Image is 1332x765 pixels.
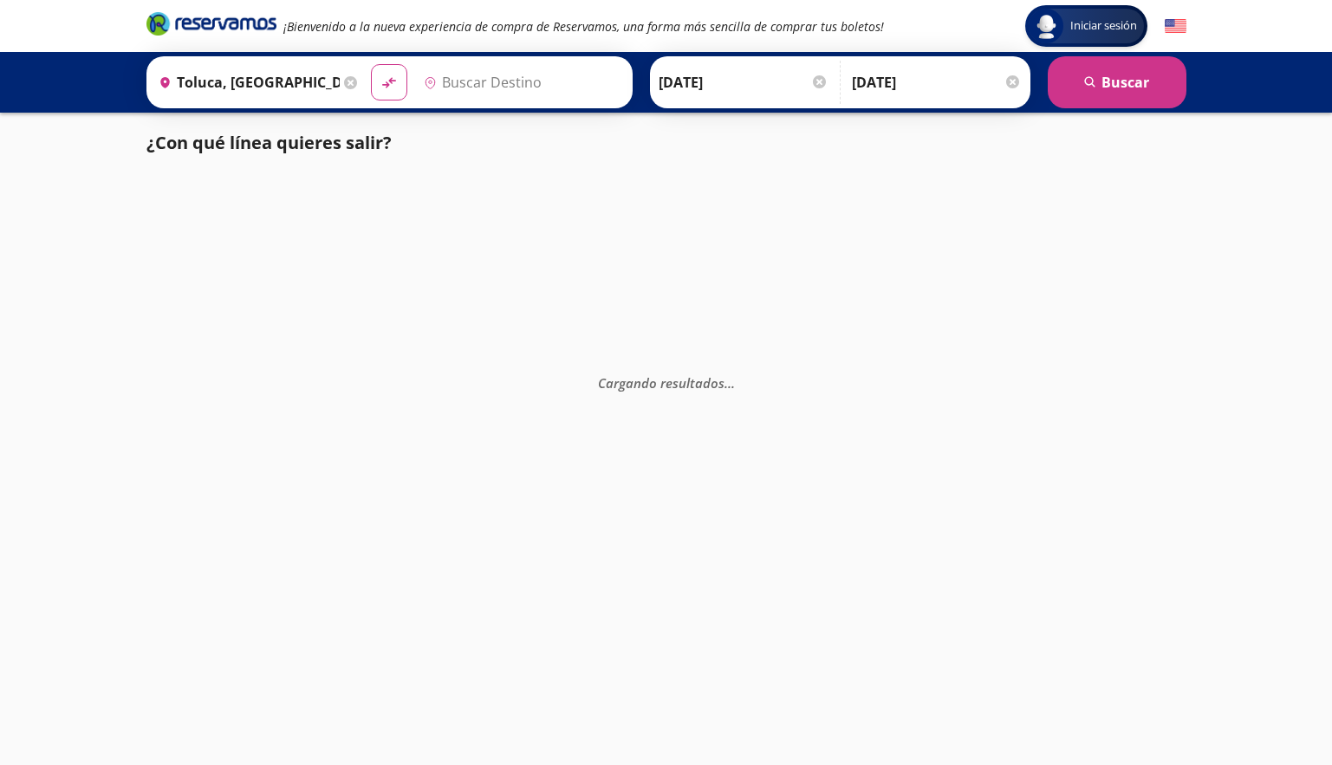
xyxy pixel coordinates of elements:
i: Brand Logo [146,10,276,36]
input: Buscar Origen [152,61,341,104]
em: Cargando resultados [598,373,735,391]
a: Brand Logo [146,10,276,42]
button: Buscar [1048,56,1186,108]
em: ¡Bienvenido a la nueva experiencia de compra de Reservamos, una forma más sencilla de comprar tus... [283,18,884,35]
input: Buscar Destino [417,61,623,104]
p: ¿Con qué línea quieres salir? [146,130,392,156]
input: Opcional [852,61,1022,104]
span: . [728,373,731,391]
span: . [724,373,728,391]
span: . [731,373,735,391]
input: Elegir Fecha [659,61,828,104]
span: Iniciar sesión [1063,17,1144,35]
button: English [1165,16,1186,37]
